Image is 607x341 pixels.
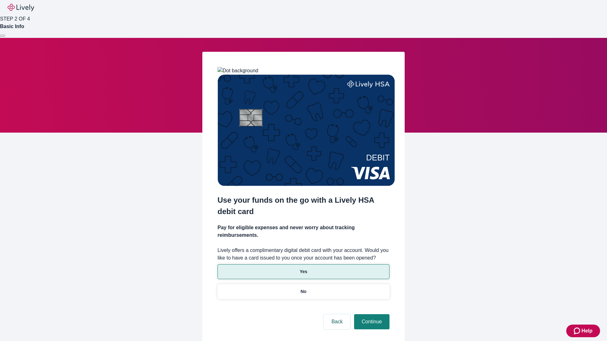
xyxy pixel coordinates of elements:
[218,264,389,279] button: Yes
[218,194,389,217] h2: Use your funds on the go with a Lively HSA debit card
[218,67,258,75] img: Dot background
[218,75,395,186] img: Debit card
[581,327,592,335] span: Help
[354,314,389,329] button: Continue
[218,284,389,299] button: No
[300,268,307,275] p: Yes
[324,314,350,329] button: Back
[218,247,389,262] label: Lively offers a complimentary digital debit card with your account. Would you like to have a card...
[8,4,34,11] img: Lively
[218,224,389,239] h4: Pay for eligible expenses and never worry about tracking reimbursements.
[566,325,600,337] button: Zendesk support iconHelp
[574,327,581,335] svg: Zendesk support icon
[301,288,307,295] p: No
